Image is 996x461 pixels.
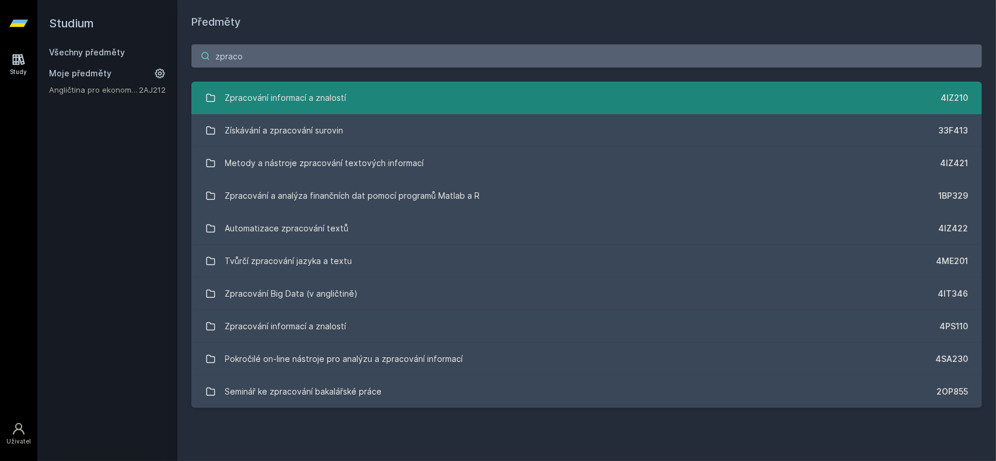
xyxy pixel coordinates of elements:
[938,190,968,202] div: 1BP329
[225,315,347,338] div: Zpracování informací a znalostí
[938,223,968,234] div: 4IZ422
[225,380,382,403] div: Seminář ke zpracování bakalářské práce
[2,47,35,82] a: Study
[191,212,982,245] a: Automatizace zpracování textů 4IZ422
[225,217,349,240] div: Automatizace zpracování textů
[939,321,968,332] div: 4PS110
[935,353,968,365] div: 4SA230
[139,85,166,94] a: 2AJ212
[936,255,968,267] div: 4ME201
[191,277,982,310] a: Zpracování Big Data (v angličtině) 4IT346
[191,375,982,408] a: Seminář ke zpracování bakalářské práce 2OP855
[191,310,982,343] a: Zpracování informací a znalostí 4PS110
[191,245,982,277] a: Tvůrčí zpracování jazyka a textu 4ME201
[6,437,31,446] div: Uživatel
[225,249,352,273] div: Tvůrčí zpracování jazyka a textu
[940,157,968,169] div: 4IZ421
[191,82,982,114] a: Zpracování informací a znalostí 4IZ210
[225,86,347,110] div: Zpracování informací a znalostí
[2,416,35,452] a: Uživatel
[49,68,111,79] span: Moje předměty
[225,282,358,305] div: Zpracování Big Data (v angličtině)
[49,84,139,96] a: Angličtina pro ekonomická studia 2 (B2/C1)
[191,343,982,375] a: Pokročilé on-line nástroje pro analýzu a zpracování informací 4SA230
[936,386,968,397] div: 2OP855
[225,119,344,142] div: Získávání a zpracování surovin
[191,114,982,147] a: Získávání a zpracování surovin 33F413
[225,152,424,175] div: Metody a nástroje zpracování textových informací
[191,44,982,68] input: Název nebo ident předmětu…
[191,147,982,180] a: Metody a nástroje zpracování textových informací 4IZ421
[191,14,982,30] h1: Předměty
[49,47,125,57] a: Všechny předměty
[941,92,968,104] div: 4IZ210
[938,288,968,300] div: 4IT346
[11,68,27,76] div: Study
[225,347,463,371] div: Pokročilé on-line nástroje pro analýzu a zpracování informací
[191,180,982,212] a: Zpracování a analýza finančních dat pomocí programů Matlab a R 1BP329
[938,125,968,136] div: 33F413
[225,184,480,207] div: Zpracování a analýza finančních dat pomocí programů Matlab a R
